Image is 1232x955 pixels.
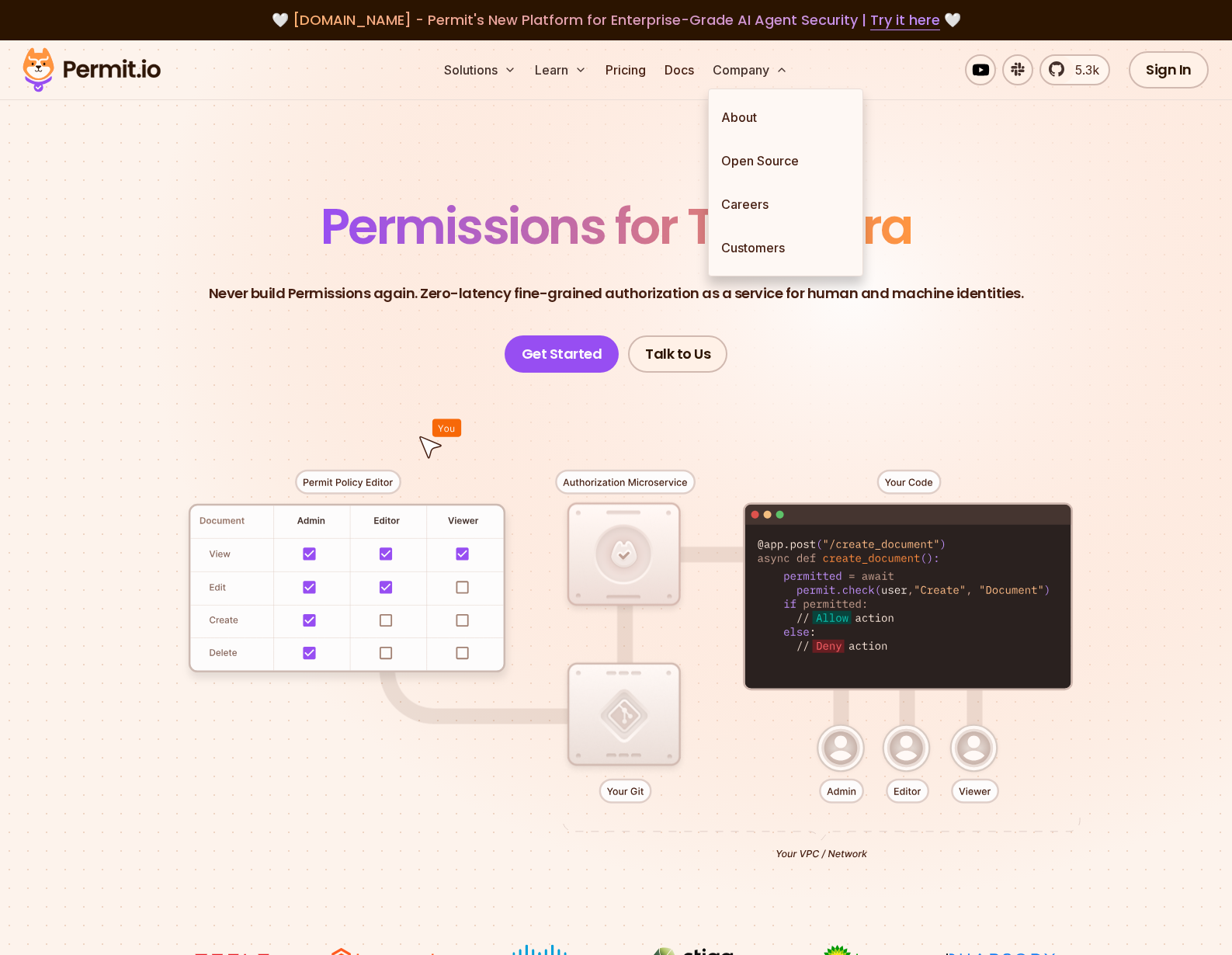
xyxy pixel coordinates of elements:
[438,54,522,85] button: Solutions
[209,283,1024,304] p: Never build Permissions again. Zero-latency fine-grained authorization as a service for human and...
[628,335,727,373] a: Talk to Us
[37,9,1195,31] div: 🤍 🤍
[1066,61,1099,79] span: 5.3k
[293,10,940,30] span: [DOMAIN_NAME] - Permit's New Platform for Enterprise-Grade AI Agent Security |
[709,139,862,182] a: Open Source
[321,192,912,261] span: Permissions for The AI Era
[870,10,940,30] a: Try it here
[709,95,862,139] a: About
[658,54,700,85] a: Docs
[599,54,652,85] a: Pricing
[1039,54,1110,85] a: 5.3k
[709,182,862,226] a: Careers
[1129,51,1209,89] a: Sign In
[709,226,862,269] a: Customers
[706,54,794,85] button: Company
[529,54,593,85] button: Learn
[505,335,619,373] a: Get Started
[16,43,168,96] img: Permit logo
